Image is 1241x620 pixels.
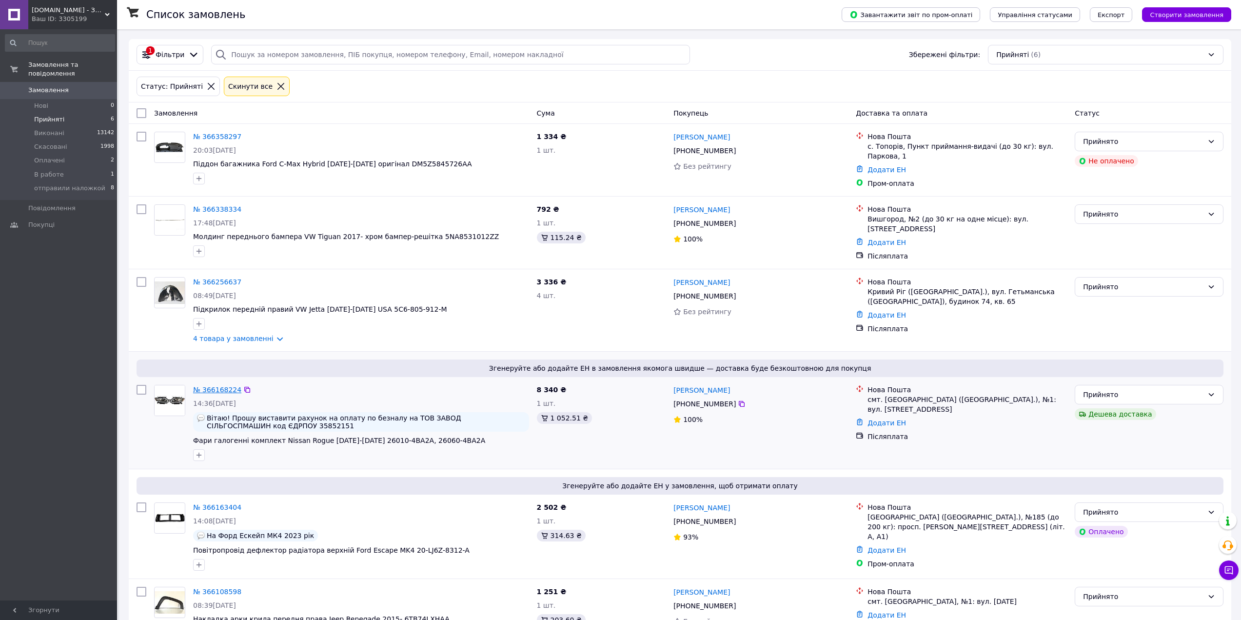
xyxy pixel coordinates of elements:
[867,311,906,319] a: Додати ЕН
[111,170,114,179] span: 1
[154,502,185,534] a: Фото товару
[193,386,241,394] a: № 366168224
[32,15,117,23] div: Ваш ID: 3305199
[537,292,556,300] span: 4 шт.
[537,601,556,609] span: 1 шт.
[155,591,185,614] img: Фото товару
[867,214,1067,234] div: Вишгород, №2 (до 30 кг на одне місце): вул. [STREET_ADDRESS]
[1142,7,1231,22] button: Створити замовлення
[867,287,1067,306] div: Кривий Ріг ([GEOGRAPHIC_DATA].), вул. Гетьманська ([GEOGRAPHIC_DATA]), будинок 74, кв. 65
[673,602,736,610] span: [PHONE_NUMBER]
[226,81,275,92] div: Cкинути все
[146,9,245,20] h1: Список замовлень
[1132,10,1231,18] a: Створити замовлення
[155,507,185,530] img: Фото товару
[673,503,730,513] a: [PERSON_NAME]
[1031,51,1041,59] span: (6)
[1083,507,1203,518] div: Прийнято
[155,209,185,232] img: Фото товару
[990,7,1080,22] button: Управління статусами
[867,239,906,246] a: Додати ЕН
[537,530,586,541] div: 314.63 ₴
[867,587,1067,597] div: Нова Пошта
[537,146,556,154] span: 1 шт.
[683,533,698,541] span: 93%
[34,129,64,138] span: Виконані
[193,546,470,554] a: Повітропровід дефлектор радіатора верхній Ford Escape MK4 20-LJ6Z-8312-A
[867,611,906,619] a: Додати ЕН
[673,400,736,408] span: [PHONE_NUMBER]
[193,437,485,444] span: Фари галогенні комплект Nissan Rogue [DATE]-[DATE] 26010-4BA2A, 26060-4BA2A
[673,205,730,215] a: [PERSON_NAME]
[193,400,236,407] span: 14:36[DATE]
[673,278,730,287] a: [PERSON_NAME]
[193,233,499,240] a: Молдинг переднього бампера VW Tiguan 2017- хром бампер-решітка 5NA8531012ZZ
[193,588,241,596] a: № 366108598
[193,205,241,213] a: № 366338334
[867,419,906,427] a: Додати ЕН
[683,308,731,316] span: Без рейтингу
[842,7,980,22] button: Завантажити звіт по пром-оплаті
[1098,11,1125,19] span: Експорт
[996,50,1029,60] span: Прийняті
[673,587,730,597] a: [PERSON_NAME]
[867,385,1067,395] div: Нова Пошта
[197,532,205,540] img: :speech_balloon:
[155,385,185,416] img: Фото товару
[28,220,55,229] span: Покупці
[1090,7,1133,22] button: Експорт
[139,81,205,92] div: Статус: Прийняті
[673,147,736,155] span: [PHONE_NUMBER]
[193,503,241,511] a: № 366163404
[111,184,114,193] span: 8
[28,60,117,78] span: Замовлення та повідомлення
[1075,155,1138,167] div: Не оплачено
[1075,109,1100,117] span: Статус
[111,156,114,165] span: 2
[155,136,185,159] img: Фото товару
[867,559,1067,569] div: Пром-оплата
[867,395,1067,414] div: смт. [GEOGRAPHIC_DATA] ([GEOGRAPHIC_DATA].), №1: вул. [STREET_ADDRESS]
[673,132,730,142] a: [PERSON_NAME]
[211,45,690,64] input: Пошук за номером замовлення, ПІБ покупця, номером телефону, Email, номером накладної
[207,414,525,430] span: Вітаю! Прошу виставити рахунок на оплату по безналу на ТОВ ЗАВОД СІЛЬГОСПМАШИН код ЄДРПОУ 35852151
[537,219,556,227] span: 1 шт.
[193,601,236,609] span: 08:39[DATE]
[537,400,556,407] span: 1 шт.
[867,502,1067,512] div: Нова Пошта
[34,170,64,179] span: В работе
[537,386,567,394] span: 8 340 ₴
[154,109,197,117] span: Замовлення
[156,50,184,60] span: Фільтри
[193,335,274,342] a: 4 товара у замовленні
[193,146,236,154] span: 20:03[DATE]
[856,109,927,117] span: Доставка та оплата
[197,414,205,422] img: :speech_balloon:
[537,503,567,511] span: 2 502 ₴
[193,133,241,140] a: № 366358297
[867,512,1067,541] div: [GEOGRAPHIC_DATA] ([GEOGRAPHIC_DATA].), №185 (до 200 кг): просп. [PERSON_NAME][STREET_ADDRESS] (л...
[28,204,76,213] span: Повідомлення
[1083,136,1203,147] div: Прийнято
[193,160,472,168] span: Піддон багажника Ford C-Max Hybrid [DATE]-[DATE] оригінал DM5Z5845726AA
[909,50,980,60] span: Збережені фільтри:
[154,204,185,236] a: Фото товару
[32,6,105,15] span: atg.od.ua - Запчастини на амереканські авто
[867,179,1067,188] div: Пром-оплата
[154,132,185,163] a: Фото товару
[867,204,1067,214] div: Нова Пошта
[34,184,105,193] span: отправили наложкой
[537,517,556,525] span: 1 шт.
[1083,389,1203,400] div: Прийнято
[867,597,1067,606] div: смт. [GEOGRAPHIC_DATA], №1: вул. [DATE]
[537,133,567,140] span: 1 334 ₴
[193,278,241,286] a: № 366256637
[193,219,236,227] span: 17:48[DATE]
[849,10,972,19] span: Завантажити звіт по пром-оплаті
[154,277,185,308] a: Фото товару
[867,132,1067,141] div: Нова Пошта
[140,363,1220,373] span: Згенеруйте або додайте ЕН в замовлення якомога швидше — доставка буде безкоштовною для покупця
[673,220,736,227] span: [PHONE_NUMBER]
